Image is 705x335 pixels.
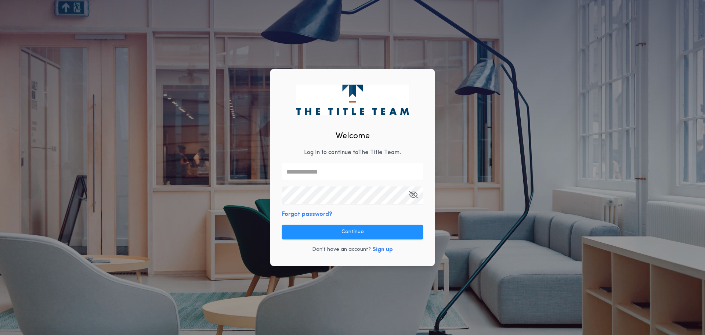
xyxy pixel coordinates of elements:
[336,130,370,142] h2: Welcome
[296,85,409,115] img: logo
[312,246,371,253] p: Don't have an account?
[372,245,393,254] button: Sign up
[282,225,423,239] button: Continue
[304,148,401,157] p: Log in to continue to The Title Team .
[282,210,332,219] button: Forgot password?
